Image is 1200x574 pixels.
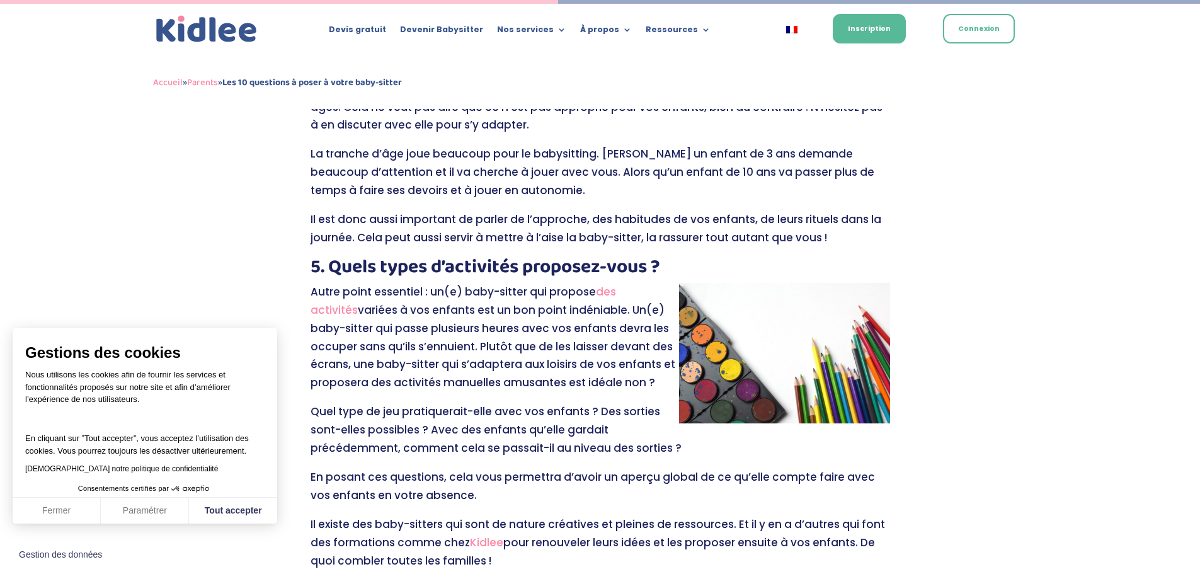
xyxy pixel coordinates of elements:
[497,25,566,39] a: Nos services
[19,549,102,561] span: Gestion des données
[25,369,265,414] p: Nous utilisons les cookies afin de fournir les services et fonctionnalités proposés sur notre sit...
[311,403,890,468] p: Quel type de jeu pratiquerait-elle avec vos enfants ? Des sorties sont-elles possibles ? Avec des...
[153,13,260,46] a: Kidlee Logo
[101,498,189,524] button: Paramétrer
[786,26,797,33] img: Français
[171,470,209,508] svg: Axeptio
[311,468,890,515] p: En posant ces questions, cela vous permettra d’avoir un aperçu global de ce qu’elle compte faire ...
[189,498,277,524] button: Tout accepter
[470,535,503,550] a: Kidlee
[400,25,483,39] a: Devenir Babysitter
[187,75,218,90] a: Parents
[311,146,874,198] span: La tranche d’âge joue beaucoup pour le babysitting. [PERSON_NAME] un enfant de 3 ans demande beau...
[329,25,386,39] a: Devis gratuit
[833,14,906,43] a: Inscription
[580,25,632,39] a: À propos
[311,284,616,318] a: des activités
[11,542,110,568] button: Fermer le widget sans consentement
[311,283,890,403] p: Autre point essentiel : un(e) baby-sitter qui propose variées à vos enfants est un bon point indé...
[25,420,265,457] p: En cliquant sur ”Tout accepter”, vous acceptez l’utilisation des cookies. Vous pourrez toujours l...
[311,258,890,283] h2: 5. Quels types d’activités proposez-vous ?
[78,485,169,492] span: Consentements certifiés par
[13,498,101,524] button: Fermer
[25,464,218,473] a: [DEMOGRAPHIC_DATA] notre politique de confidentialité
[646,25,711,39] a: Ressources
[153,13,260,46] img: logo_kidlee_bleu
[943,14,1015,43] a: Connexion
[153,75,183,90] a: Accueil
[311,212,881,245] span: Il est donc aussi important de parler de l’approche, des habitudes de vos enfants, de leurs ritue...
[25,343,265,362] span: Gestions des cookies
[72,481,218,497] button: Consentements certifiés par
[222,75,402,90] strong: Les 10 questions à poser à votre baby-sitter
[153,75,402,90] span: » »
